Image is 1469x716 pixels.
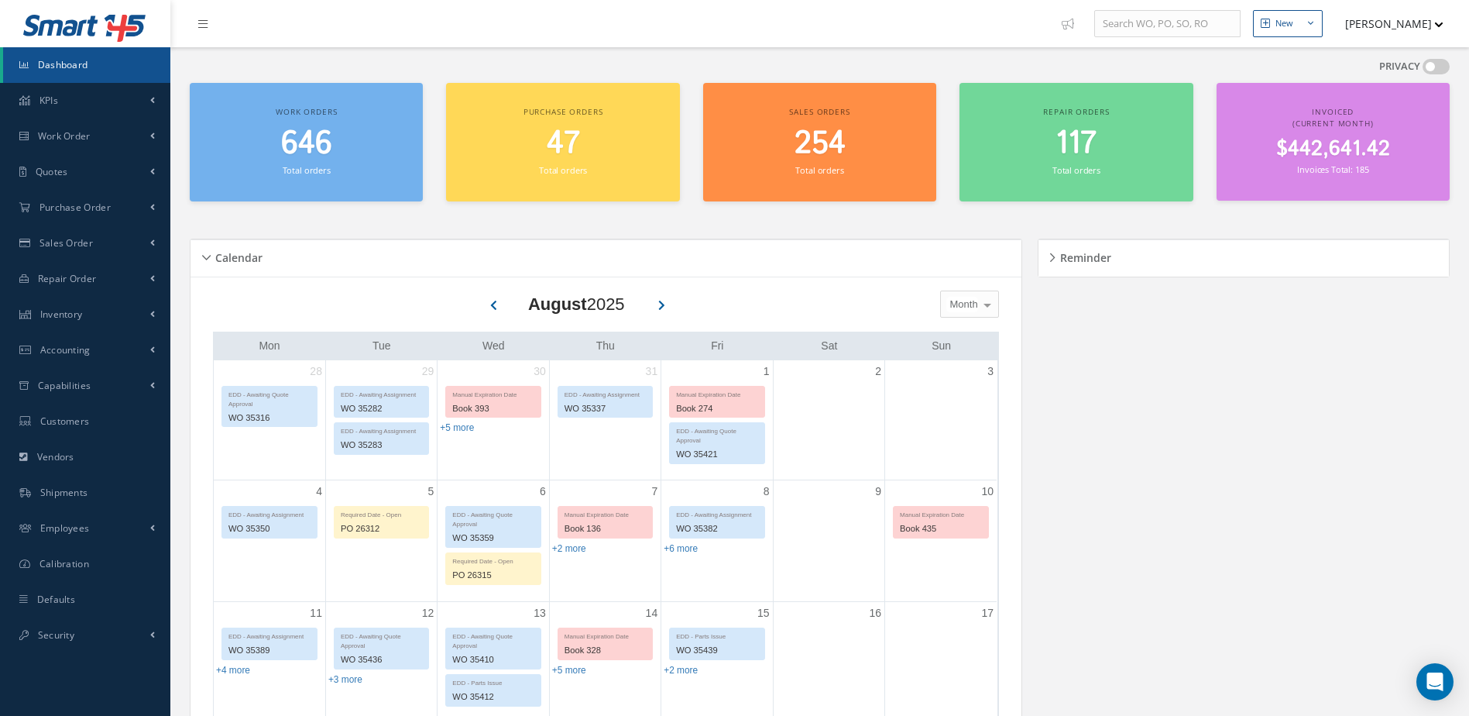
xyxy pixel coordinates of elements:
[425,480,438,503] a: August 5, 2025
[335,651,428,669] div: WO 35436
[670,507,764,520] div: EDD - Awaiting Assignment
[446,529,540,547] div: WO 35359
[670,387,764,400] div: Manual Expiration Date
[38,58,88,71] span: Dashboard
[1330,9,1443,39] button: [PERSON_NAME]
[670,423,764,446] div: EDD - Awaiting Quote Approval
[222,628,317,642] div: EDD - Awaiting Assignment
[1297,164,1368,175] small: Invoices Total: 185
[419,602,438,625] a: August 12, 2025
[1055,122,1097,166] span: 117
[335,387,428,400] div: EDD - Awaiting Assignment
[211,246,263,265] h5: Calendar
[222,520,317,538] div: WO 35350
[872,480,884,503] a: August 9, 2025
[446,400,540,418] div: Book 393
[773,360,884,480] td: August 2, 2025
[558,387,652,400] div: EDD - Awaiting Assignment
[1379,59,1420,74] label: PRIVACY
[558,507,652,520] div: Manual Expiration Date
[661,480,773,602] td: August 8, 2025
[39,94,58,107] span: KPIs
[39,201,111,214] span: Purchase Order
[894,520,988,538] div: Book 435
[670,628,764,642] div: EDD - Parts Issue
[593,336,618,356] a: Thursday
[37,593,75,606] span: Defaults
[664,543,698,554] a: Show 6 more events
[773,480,884,602] td: August 9, 2025
[307,360,325,383] a: July 28, 2025
[1416,663,1454,701] div: Open Intercom Messenger
[369,336,394,356] a: Tuesday
[222,387,317,409] div: EDD - Awaiting Quote Approval
[38,272,97,285] span: Repair Order
[446,651,540,669] div: WO 35410
[281,122,332,166] span: 646
[446,675,540,688] div: EDD - Parts Issue
[419,360,438,383] a: July 29, 2025
[523,106,603,117] span: Purchase orders
[664,665,698,676] a: Show 2 more events
[283,164,331,176] small: Total orders
[760,480,773,503] a: August 8, 2025
[440,422,474,433] a: Show 5 more events
[670,520,764,538] div: WO 35382
[216,665,250,676] a: Show 4 more events
[446,688,540,706] div: WO 35412
[558,520,652,538] div: Book 136
[222,409,317,427] div: WO 35316
[1312,106,1354,117] span: Invoiced
[959,83,1193,201] a: Repair orders 117 Total orders
[558,400,652,418] div: WO 35337
[3,47,170,83] a: Dashboard
[40,486,88,499] span: Shipments
[670,446,764,463] div: WO 35421
[446,628,540,651] div: EDD - Awaiting Quote Approval
[36,165,68,178] span: Quotes
[643,360,661,383] a: July 31, 2025
[549,360,661,480] td: July 31, 2025
[552,543,586,554] a: Show 2 more events
[670,400,764,418] div: Book 274
[946,297,978,312] span: Month
[37,450,74,463] span: Vendors
[335,628,428,651] div: EDD - Awaiting Quote Approval
[530,360,549,383] a: July 30, 2025
[39,236,93,250] span: Sales Order
[1055,246,1111,265] h5: Reminder
[552,665,586,676] a: Show 5 more events
[335,423,428,436] div: EDD - Awaiting Assignment
[661,360,773,480] td: August 1, 2025
[190,83,423,201] a: Work orders 646 Total orders
[335,520,428,538] div: PO 26312
[446,83,679,201] a: Purchase orders 47 Total orders
[703,83,936,201] a: Sales orders 254 Total orders
[328,674,362,685] a: Show 3 more events
[818,336,840,356] a: Saturday
[872,360,884,383] a: August 2, 2025
[894,507,988,520] div: Manual Expiration Date
[885,360,997,480] td: August 3, 2025
[760,360,773,383] a: August 1, 2025
[38,379,91,392] span: Capabilities
[984,360,997,383] a: August 3, 2025
[446,566,540,584] div: PO 26315
[335,507,428,520] div: Required Date - Open
[214,360,325,480] td: July 28, 2025
[643,602,661,625] a: August 14, 2025
[670,642,764,659] div: WO 35439
[558,642,652,659] div: Book 328
[528,294,587,314] b: August
[335,400,428,418] div: WO 35282
[307,602,325,625] a: August 11, 2025
[754,602,773,625] a: August 15, 2025
[1217,83,1450,201] a: Invoiced (Current Month) $442,641.42 Invoices Total: 185
[313,480,325,503] a: August 4, 2025
[222,507,317,520] div: EDD - Awaiting Assignment
[1253,10,1323,37] button: New
[1052,164,1100,176] small: Total orders
[866,602,884,625] a: August 16, 2025
[1275,17,1293,30] div: New
[438,480,549,602] td: August 6, 2025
